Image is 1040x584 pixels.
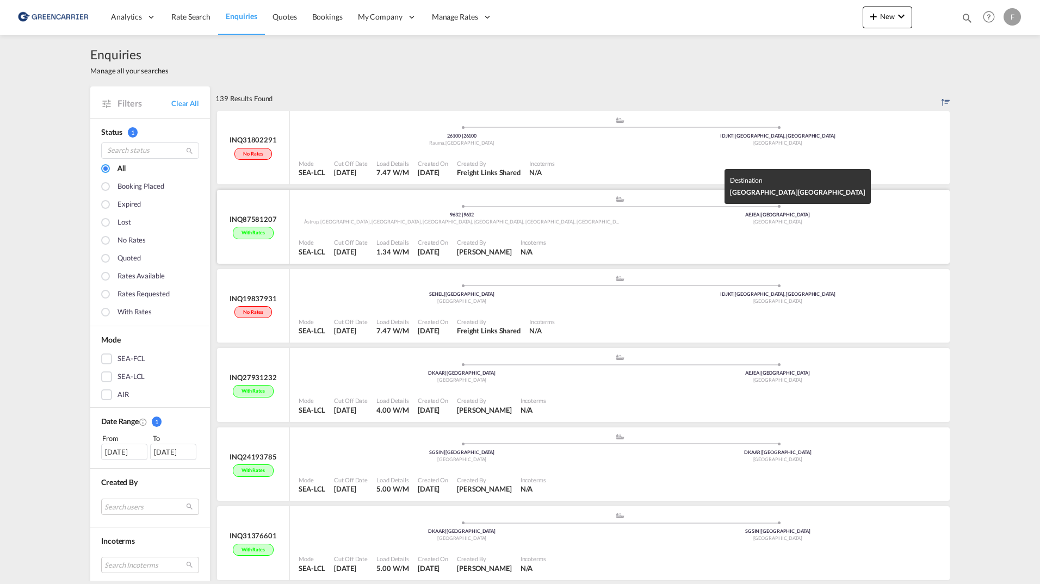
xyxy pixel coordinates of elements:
span: Freight Links Shared [457,168,521,177]
div: 16 Sep 2025 [418,247,448,257]
span: IDJKT [GEOGRAPHIC_DATA], [GEOGRAPHIC_DATA] [720,133,835,139]
div: 5.00 W/M [376,563,409,573]
span: Freight Links Shared [457,326,521,335]
md-icon: icon-plus 400-fg [867,10,880,23]
span: From To [DATE][DATE] [101,433,199,460]
span: [DATE] [418,484,439,493]
span: | [759,528,761,534]
span: | [462,212,463,218]
div: 15 Sep 2025 [418,563,448,573]
div: 1.34 W/M [376,247,409,257]
span: Created By [101,477,138,487]
span: DKAAR [GEOGRAPHIC_DATA] [428,370,496,376]
span: [GEOGRAPHIC_DATA] [445,140,494,146]
div: AIR [117,389,129,400]
div: Incoterms [521,476,546,484]
div: With rates [117,307,152,319]
div: Mode [299,318,325,326]
div: 16 Sep 2025 [418,326,448,336]
div: Created By [457,476,512,484]
span: Manage all your searches [90,66,169,76]
span: [GEOGRAPHIC_DATA] [753,140,802,146]
div: Mode [299,159,325,167]
div: Booking placed [117,181,164,193]
span: New [867,12,908,21]
span: AEJEA [GEOGRAPHIC_DATA] [745,212,810,218]
a: Clear All [171,98,199,108]
span: [DATE] [418,564,439,573]
span: [GEOGRAPHIC_DATA] [753,377,802,383]
span: [DATE] [334,168,356,177]
span: Bookings [312,12,343,21]
span: [GEOGRAPHIC_DATA] [437,377,486,383]
div: [DATE] [101,444,147,460]
span: [DATE] [418,247,439,256]
span: 9632 [463,212,474,218]
div: Created By [457,159,521,167]
div: Rates Requested [117,289,170,301]
div: SEA-LCL [299,247,325,257]
div: 15 Sep 2025 [334,563,368,573]
span: | [445,528,447,534]
span: Status [101,127,122,136]
div: Load Details [376,318,409,326]
div: Created By [457,555,512,563]
span: | [733,291,735,297]
div: 7.47 W/M [376,326,409,336]
md-checkbox: AIR [101,389,199,400]
div: Incoterms [521,555,546,563]
span: [DATE] [418,326,439,335]
div: No rates [234,148,271,160]
div: SEA-LCL [299,484,325,494]
div: Shubham Lalwani [457,247,512,257]
div: From [101,433,149,444]
span: DKAAR [GEOGRAPHIC_DATA] [744,449,812,455]
md-icon: Created On [139,418,147,426]
span: [DATE] [334,406,356,414]
span: Incoterms [101,536,135,545]
span: Analytics [111,11,142,22]
span: Enquiries [90,46,169,63]
div: INQ27931232With rates assets/icons/custom/ship-fill.svgassets/icons/custom/roll-o-plane.svgOrigin... [215,348,950,427]
span: [PERSON_NAME] [457,406,512,414]
div: SEA-LCL [299,405,325,415]
md-icon: assets/icons/custom/ship-fill.svg [614,434,627,439]
md-icon: assets/icons/custom/ship-fill.svg [614,513,627,518]
div: Cut Off Date [334,159,368,167]
div: Incoterms [529,159,555,167]
div: SEA-LCL [299,326,325,336]
md-icon: assets/icons/custom/ship-fill.svg [614,355,627,360]
div: Cut Off Date [334,396,368,405]
span: [DATE] [334,326,356,335]
div: Mode [299,238,325,246]
div: Incoterms [521,396,546,405]
div: INQ27931232 [230,372,277,382]
div: 7.47 W/M [376,167,409,177]
span: Filters [117,97,171,109]
div: Sort by: Created on [942,86,950,110]
span: | [445,370,447,376]
div: 15 Sep 2025 [418,484,448,494]
div: INQ19837931No rates assets/icons/custom/ship-fill.svgassets/icons/custom/roll-o-plane.svgOriginHe... [215,269,950,349]
div: With rates [233,227,274,239]
div: Mode [299,396,325,405]
div: Incoterms [521,238,546,246]
span: Enquiries [226,11,257,21]
div: N/A [521,247,533,257]
div: Incoterms [529,318,555,326]
div: INQ24193785With rates assets/icons/custom/ship-fill.svgassets/icons/custom/roll-o-plane.svgOrigin... [215,427,950,507]
div: Mode [299,476,325,484]
div: 16 Sep 2025 [334,326,368,336]
span: SGSIN [GEOGRAPHIC_DATA] [429,449,494,455]
md-icon: assets/icons/custom/ship-fill.svg [614,196,627,202]
div: Quoted [117,253,140,265]
div: N/A [529,167,542,177]
span: [GEOGRAPHIC_DATA] [753,535,802,541]
input: Search status [101,142,199,159]
div: With rates [233,385,274,397]
div: INQ24193785 [230,452,277,462]
span: Rate Search [171,12,211,21]
span: Date Range [101,417,139,426]
div: Cut Off Date [334,238,368,246]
